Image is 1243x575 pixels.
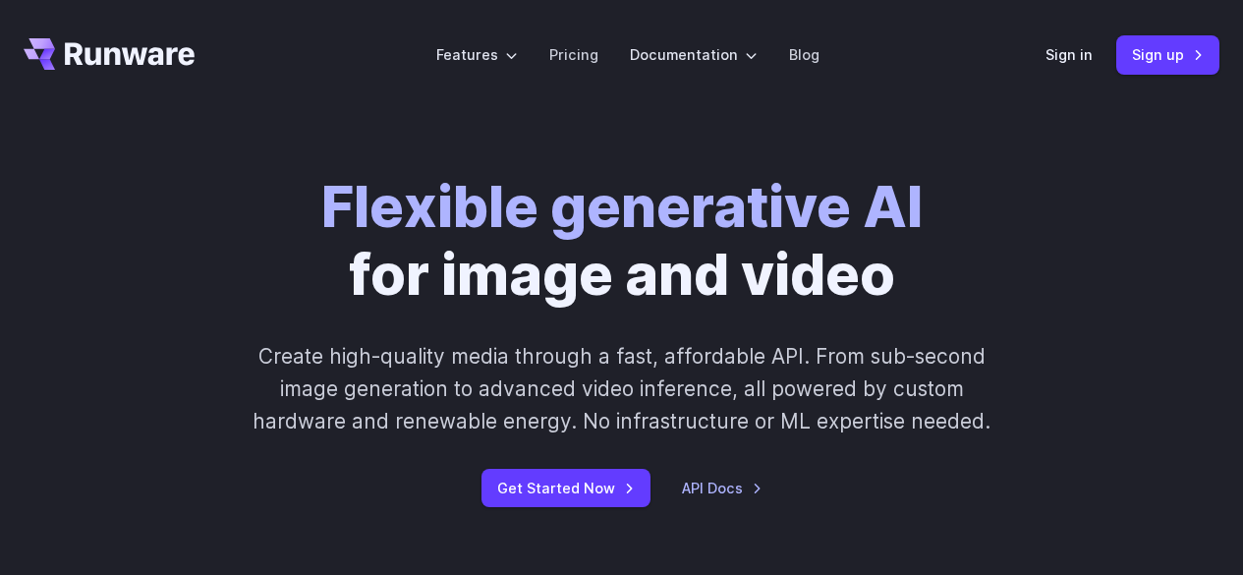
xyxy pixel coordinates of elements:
h1: for image and video [321,173,923,309]
p: Create high-quality media through a fast, affordable API. From sub-second image generation to adv... [239,340,1004,438]
a: Go to / [24,38,195,70]
label: Features [436,43,518,66]
label: Documentation [630,43,758,66]
a: Sign up [1116,35,1219,74]
a: Pricing [549,43,598,66]
strong: Flexible generative AI [321,172,923,241]
a: Get Started Now [481,469,650,507]
a: Blog [789,43,819,66]
a: Sign in [1045,43,1093,66]
a: API Docs [682,477,763,499]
